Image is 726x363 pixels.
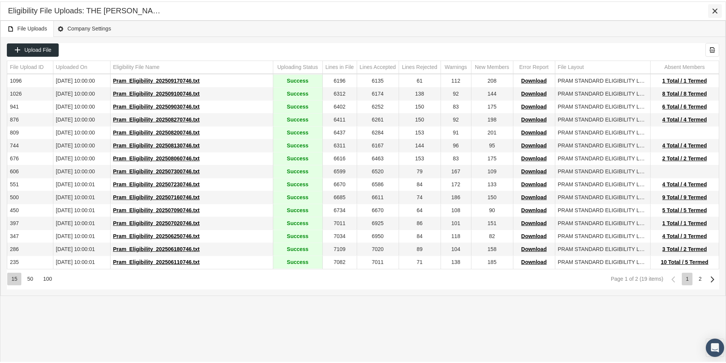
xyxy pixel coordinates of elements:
td: 153 [399,151,441,164]
span: 6 Total / 6 Termed [662,102,707,108]
span: 1 Total / 1 Termed [662,219,707,225]
td: PRAM STANDARD ELIGIBILITY LAYOUT_03182021 [555,229,650,241]
td: Success [273,216,322,229]
td: [DATE] 10:00:01 [53,216,110,229]
span: Pram_Eligibility_202509030746.txt [113,102,200,108]
td: 150 [471,190,513,203]
td: Success [273,125,322,138]
td: 150 [399,99,441,112]
td: 64 [399,203,441,216]
td: [DATE] 10:00:01 [53,254,110,267]
div: File Upload ID [10,62,44,69]
td: 153 [399,125,441,138]
span: 3 Total / 2 Termed [662,245,707,251]
span: 9 Total / 9 Termed [662,193,707,199]
td: Success [273,229,322,241]
span: Pram_Eligibility_202506110746.txt [113,257,200,264]
div: Lines Rejected [402,62,438,69]
td: Success [273,151,322,164]
td: 74 [399,190,441,203]
td: PRAM STANDARD ELIGIBILITY LAYOUT_03182021 [555,164,650,177]
span: Download [521,128,547,134]
td: 95 [471,138,513,151]
span: Download [521,115,547,121]
td: 92 [441,112,471,125]
td: PRAM STANDARD ELIGIBILITY LAYOUT_03182021 [555,254,650,267]
div: Error Report [519,62,548,69]
td: [DATE] 10:00:01 [53,203,110,216]
div: New Members [475,62,509,69]
span: Pram_Eligibility_202507020746.txt [113,219,200,225]
td: 118 [441,229,471,241]
span: 4 Total / 4 Termed [662,115,707,121]
span: Company Settings [57,22,111,32]
td: Column Lines in File [322,59,357,72]
span: Download [521,76,547,82]
td: 551 [7,177,53,190]
td: 6252 [357,99,399,112]
td: Success [273,99,322,112]
span: Pram_Eligibility_202506180746.txt [113,245,200,251]
span: Pram_Eligibility_202507090746.txt [113,206,200,212]
td: Success [273,164,322,177]
td: 61 [399,73,441,86]
td: Column Lines Rejected [399,59,441,72]
span: 4 Total / 3 Termed [662,232,707,238]
td: 7034 [322,229,357,241]
div: Data grid [7,42,719,288]
span: Download [521,232,547,238]
td: Column Eligibility File Name [110,59,273,72]
td: 150 [399,112,441,125]
div: Previous Page [667,271,680,285]
span: Download [521,141,547,147]
span: Pram_Eligibility_202509100746.txt [113,89,200,95]
td: [DATE] 10:00:01 [53,241,110,254]
td: 347 [7,229,53,241]
td: PRAM STANDARD ELIGIBILITY LAYOUT_03182021 [555,73,650,86]
td: 138 [441,254,471,267]
td: 6611 [357,190,399,203]
div: Absent Members [664,62,705,69]
td: 91 [441,125,471,138]
td: 144 [399,138,441,151]
span: Download [521,257,547,264]
td: 6670 [322,177,357,190]
td: PRAM STANDARD ELIGIBILITY LAYOUT_03182021 [555,99,650,112]
td: [DATE] 10:00:01 [53,229,110,241]
td: 83 [441,151,471,164]
td: 79 [399,164,441,177]
span: Download [521,180,547,186]
td: 7109 [322,241,357,254]
td: Column Absent Members [650,59,719,72]
td: 6925 [357,216,399,229]
div: Page Navigation [7,267,719,288]
td: 6950 [357,229,399,241]
td: Success [273,203,322,216]
div: Items per page: 15 [7,271,21,284]
td: 6734 [322,203,357,216]
td: 96 [441,138,471,151]
td: 1096 [7,73,53,86]
span: Download [521,102,547,108]
td: 6261 [357,112,399,125]
td: 83 [441,99,471,112]
td: 941 [7,99,53,112]
td: 6463 [357,151,399,164]
div: Eligibility File Name [113,62,160,69]
td: PRAM STANDARD ELIGIBILITY LAYOUT_03182021 [555,216,650,229]
td: Column Warnings [441,59,471,72]
span: Download [521,167,547,173]
td: Column Error Report [513,59,555,72]
td: [DATE] 10:00:00 [53,151,110,164]
span: Download [521,219,547,225]
td: [DATE] 10:00:00 [53,86,110,99]
td: 6437 [322,125,357,138]
td: 198 [471,112,513,125]
td: 82 [471,229,513,241]
div: File Layout [558,62,584,69]
td: [DATE] 10:00:00 [53,164,110,177]
span: 5 Total / 5 Termed [662,206,707,212]
td: Success [273,73,322,86]
td: 7011 [357,254,399,267]
td: 167 [441,164,471,177]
